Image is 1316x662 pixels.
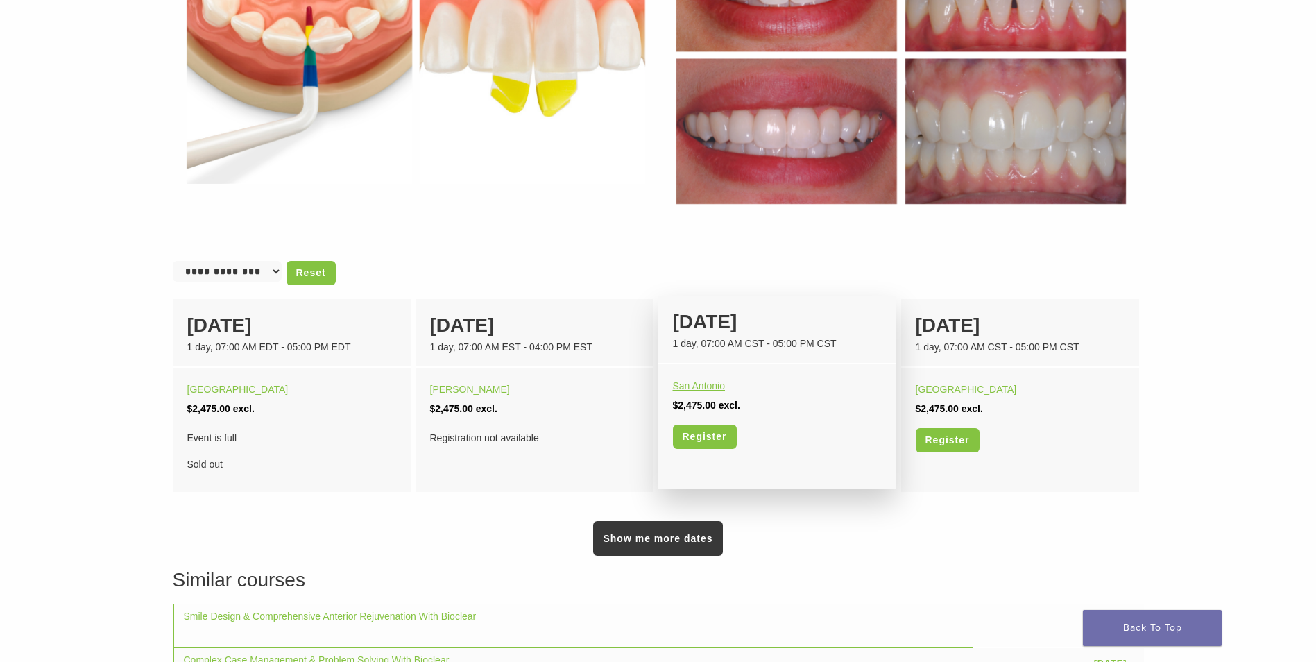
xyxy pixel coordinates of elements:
div: [DATE] [187,311,396,340]
a: San Antonio [673,380,726,391]
div: 1 day, 07:00 AM EDT - 05:00 PM EDT [187,340,396,355]
span: $2,475.00 [187,403,230,414]
div: [DATE] [673,307,882,337]
a: Smile Design & Comprehensive Anterior Rejuvenation With Bioclear [184,611,477,622]
span: $2,475.00 [673,400,716,411]
div: 1 day, 07:00 AM EST - 04:00 PM EST [430,340,639,355]
div: Registration not available [430,428,639,448]
div: Sold out [187,428,396,474]
div: [DATE] [430,311,639,340]
a: [GEOGRAPHIC_DATA] [916,384,1017,395]
a: [PERSON_NAME] [430,384,510,395]
span: excl. [962,403,983,414]
a: Back To Top [1083,610,1222,646]
a: [GEOGRAPHIC_DATA] [187,384,289,395]
div: 1 day, 07:00 AM CST - 05:00 PM CST [673,337,882,351]
span: excl. [233,403,255,414]
a: Show me more dates [593,521,722,556]
a: Register [673,425,737,449]
h3: Similar courses [173,566,1144,595]
span: Event is full [187,428,396,448]
span: excl. [719,400,740,411]
a: Reset [287,261,336,285]
div: [DATE] [916,311,1125,340]
span: excl. [476,403,497,414]
span: $2,475.00 [916,403,959,414]
a: Register [916,428,980,452]
span: $2,475.00 [430,403,473,414]
div: 1 day, 07:00 AM CST - 05:00 PM CST [916,340,1125,355]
